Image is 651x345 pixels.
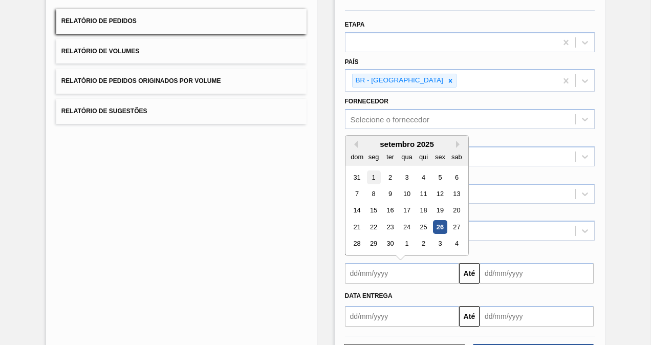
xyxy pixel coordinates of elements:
[416,237,430,251] div: Choose quinta-feira, 2 de outubro de 2025
[400,204,414,218] div: Choose quarta-feira, 17 de setembro de 2025
[400,237,414,251] div: Choose quarta-feira, 1 de outubro de 2025
[61,77,221,84] span: Relatório de Pedidos Originados por Volume
[480,263,594,284] input: dd/mm/yyyy
[433,237,447,251] div: Choose sexta-feira, 3 de outubro de 2025
[345,263,459,284] input: dd/mm/yyyy
[56,39,307,64] button: Relatório de Volumes
[416,204,430,218] div: Choose quinta-feira, 18 de setembro de 2025
[345,306,459,327] input: dd/mm/yyyy
[459,306,480,327] button: Até
[345,140,468,148] div: setembro 2025
[459,263,480,284] button: Até
[350,170,364,184] div: Choose domingo, 31 de agosto de 2025
[383,237,397,251] div: Choose terça-feira, 30 de setembro de 2025
[433,220,447,234] div: Choose sexta-feira, 26 de setembro de 2025
[366,187,380,201] div: Choose segunda-feira, 8 de setembro de 2025
[449,150,463,164] div: sab
[416,150,430,164] div: qui
[449,170,463,184] div: Choose sábado, 6 de setembro de 2025
[456,141,463,148] button: Next Month
[61,48,139,55] span: Relatório de Volumes
[383,220,397,234] div: Choose terça-feira, 23 de setembro de 2025
[400,187,414,201] div: Choose quarta-feira, 10 de setembro de 2025
[400,220,414,234] div: Choose quarta-feira, 24 de setembro de 2025
[350,150,364,164] div: dom
[416,220,430,234] div: Choose quinta-feira, 25 de setembro de 2025
[366,220,380,234] div: Choose segunda-feira, 22 de setembro de 2025
[366,150,380,164] div: seg
[56,69,307,94] button: Relatório de Pedidos Originados por Volume
[449,204,463,218] div: Choose sábado, 20 de setembro de 2025
[345,98,388,105] label: Fornecedor
[345,58,359,66] label: País
[416,187,430,201] div: Choose quinta-feira, 11 de setembro de 2025
[351,115,429,124] div: Selecione o fornecedor
[56,9,307,34] button: Relatório de Pedidos
[350,187,364,201] div: Choose domingo, 7 de setembro de 2025
[480,306,594,327] input: dd/mm/yyyy
[433,150,447,164] div: sex
[61,107,147,115] span: Relatório de Sugestões
[400,150,414,164] div: qua
[345,21,365,28] label: Etapa
[433,187,447,201] div: Choose sexta-feira, 12 de setembro de 2025
[449,220,463,234] div: Choose sábado, 27 de setembro de 2025
[366,204,380,218] div: Choose segunda-feira, 15 de setembro de 2025
[345,292,393,299] span: Data entrega
[383,170,397,184] div: Choose terça-feira, 2 de setembro de 2025
[383,187,397,201] div: Choose terça-feira, 9 de setembro de 2025
[350,220,364,234] div: Choose domingo, 21 de setembro de 2025
[383,204,397,218] div: Choose terça-feira, 16 de setembro de 2025
[350,237,364,251] div: Choose domingo, 28 de setembro de 2025
[61,17,137,25] span: Relatório de Pedidos
[383,150,397,164] div: ter
[349,169,465,252] div: month 2025-09
[366,237,380,251] div: Choose segunda-feira, 29 de setembro de 2025
[351,141,358,148] button: Previous Month
[416,170,430,184] div: Choose quinta-feira, 4 de setembro de 2025
[366,170,380,184] div: Choose segunda-feira, 1 de setembro de 2025
[350,204,364,218] div: Choose domingo, 14 de setembro de 2025
[433,170,447,184] div: Choose sexta-feira, 5 de setembro de 2025
[56,99,307,124] button: Relatório de Sugestões
[433,204,447,218] div: Choose sexta-feira, 19 de setembro de 2025
[353,74,445,87] div: BR - [GEOGRAPHIC_DATA]
[400,170,414,184] div: Choose quarta-feira, 3 de setembro de 2025
[449,187,463,201] div: Choose sábado, 13 de setembro de 2025
[449,237,463,251] div: Choose sábado, 4 de outubro de 2025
